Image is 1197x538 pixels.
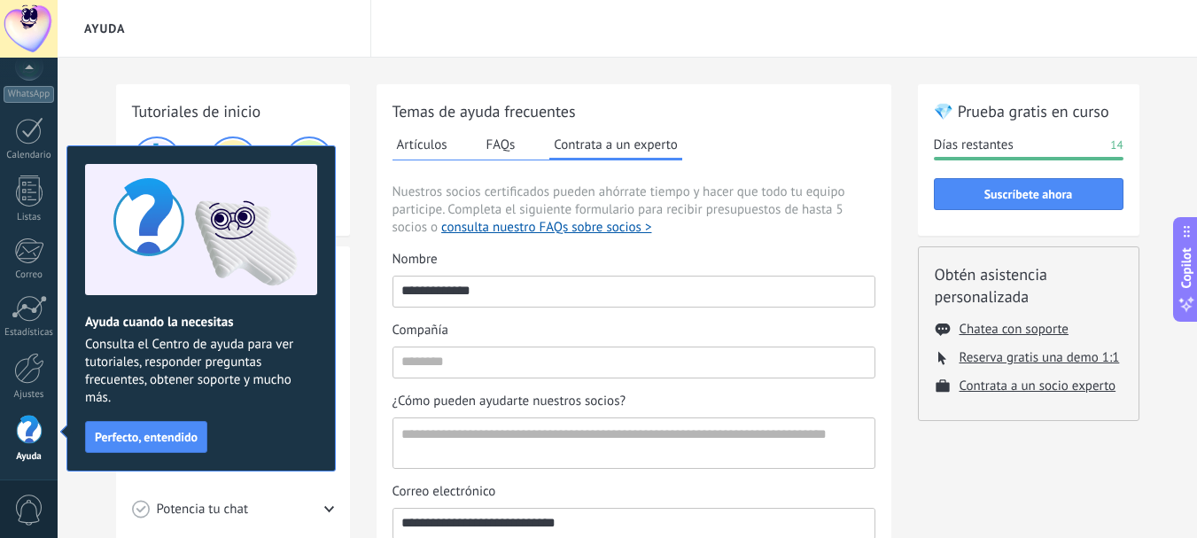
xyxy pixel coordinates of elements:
span: Perfecto, entendido [95,431,198,443]
div: Calendario [4,150,55,161]
button: FAQs [482,131,520,158]
button: consulta nuestro FAQs sobre socios > [441,219,651,237]
div: Estadísticas [4,327,55,339]
button: Suscríbete ahora [934,178,1123,210]
span: 14 [1110,136,1123,154]
input: Compañía [393,347,874,376]
h2: Temas de ayuda frecuentes [393,100,875,122]
div: Listas [4,212,55,223]
h2: Obtén asistencia personalizada [935,263,1123,308]
div: Correo [4,269,55,281]
div: Ayuda [4,451,55,463]
h2: Tutoriales de inicio [132,100,334,122]
div: Salesbot [284,136,334,210]
span: Copilot [1178,247,1195,288]
div: Inbox [208,136,258,210]
span: Días restantes [934,136,1014,154]
input: Nombre [393,277,874,305]
button: Reserva gratis una demo 1:1 [960,349,1120,366]
span: Potencia tu chat [157,501,249,519]
textarea: ¿Cómo pueden ayudarte nuestros socios? [393,418,871,468]
span: Nombre [393,251,438,269]
input: Correo electrónico [393,509,874,537]
button: Contrata a un socio experto [960,378,1116,394]
button: Artículos [393,131,452,158]
div: Ajustes [4,389,55,401]
div: Leads [132,136,182,210]
span: Compañía [393,322,448,339]
span: Consulta el Centro de ayuda para ver tutoriales, responder preguntas frecuentes, obtener soporte ... [85,336,317,407]
span: Suscríbete ahora [984,188,1073,200]
span: Nuestros socios certificados pueden ahórrate tiempo y hacer que todo tu equipo participe. Complet... [393,183,875,237]
h2: Ayuda cuando la necesitas [85,314,317,331]
h2: 💎 Prueba gratis en curso [934,100,1123,122]
span: Correo electrónico [393,483,496,501]
button: Chatea con soporte [960,321,1069,338]
button: Contrata a un experto [549,131,681,160]
div: WhatsApp [4,86,54,103]
span: ¿Cómo pueden ayudarte nuestros socios? [393,393,626,410]
button: Perfecto, entendido [85,421,207,453]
